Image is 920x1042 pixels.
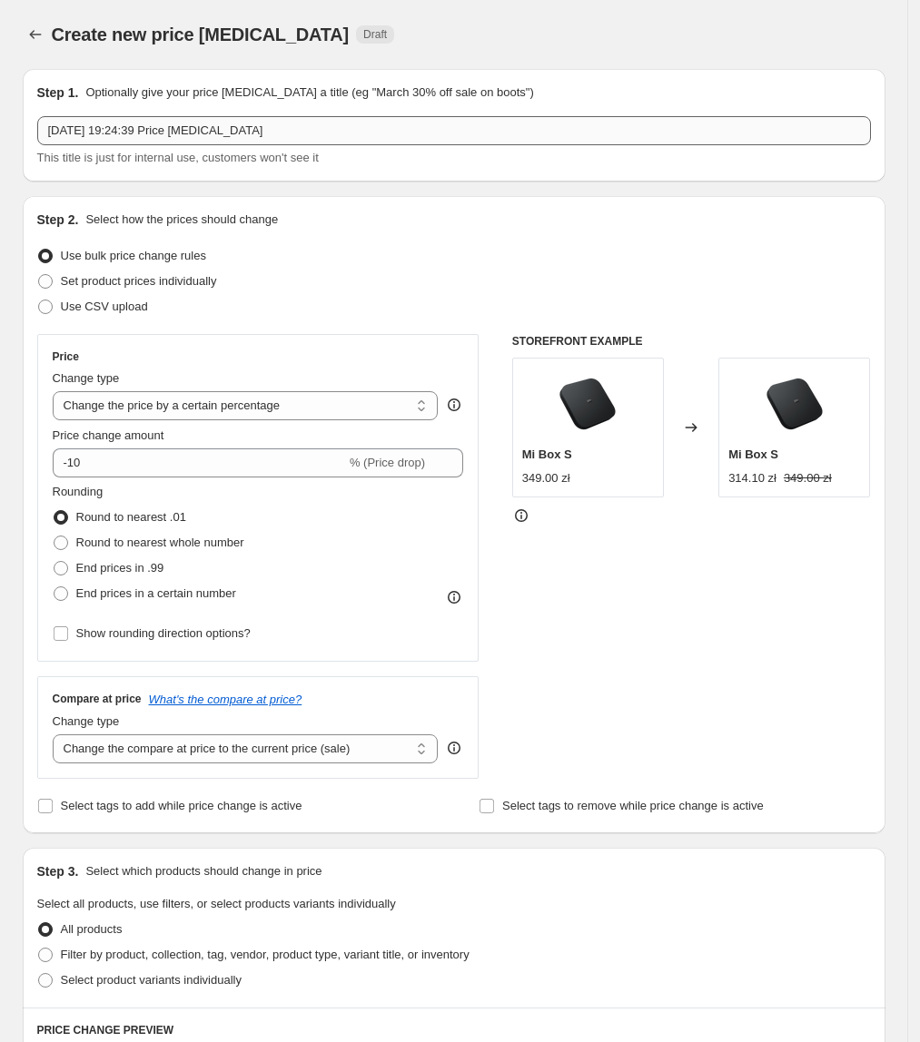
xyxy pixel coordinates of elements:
h3: Compare at price [53,692,142,706]
span: End prices in .99 [76,561,164,575]
h6: STOREFRONT EXAMPLE [512,334,871,349]
p: Select how the prices should change [85,211,278,229]
span: Mi Box S [728,447,778,461]
span: Set product prices individually [61,274,217,288]
div: 314.10 zł [728,469,777,487]
span: Price change amount [53,428,164,442]
strike: 349.00 zł [784,469,832,487]
span: Create new price [MEDICAL_DATA] [52,25,350,44]
span: All products [61,922,123,936]
span: Select tags to add while price change is active [61,799,302,812]
span: Round to nearest .01 [76,510,186,524]
input: 30% off holiday sale [37,116,871,145]
span: Round to nearest whole number [76,536,244,549]
span: Filter by product, collection, tag, vendor, product type, variant title, or inventory [61,948,470,961]
span: End prices in a certain number [76,586,236,600]
div: help [445,396,463,414]
img: 2548_miboxstv4k-800px-hero_80x.png [758,368,831,440]
span: Select tags to remove while price change is active [502,799,764,812]
p: Select which products should change in price [85,862,322,880]
span: Mi Box S [522,447,572,461]
button: What's the compare at price? [149,693,302,706]
span: This title is just for internal use, customers won't see it [37,151,319,164]
p: Optionally give your price [MEDICAL_DATA] a title (eg "March 30% off sale on boots") [85,84,533,102]
span: Use bulk price change rules [61,249,206,262]
span: Show rounding direction options? [76,626,251,640]
span: Draft [363,27,387,42]
span: Change type [53,371,120,385]
span: Change type [53,714,120,728]
h2: Step 1. [37,84,79,102]
input: -15 [53,448,346,477]
h6: PRICE CHANGE PREVIEW [37,1023,871,1037]
span: Select all products, use filters, or select products variants individually [37,897,396,910]
h2: Step 2. [37,211,79,229]
span: Use CSV upload [61,300,148,313]
span: % (Price drop) [350,456,425,469]
h2: Step 3. [37,862,79,880]
button: Price change jobs [23,22,48,47]
span: Select product variants individually [61,973,242,987]
img: 2548_miboxstv4k-800px-hero_80x.png [551,368,624,440]
div: help [445,739,463,757]
div: 349.00 zł [522,469,570,487]
h3: Price [53,349,79,364]
span: Rounding [53,485,104,498]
